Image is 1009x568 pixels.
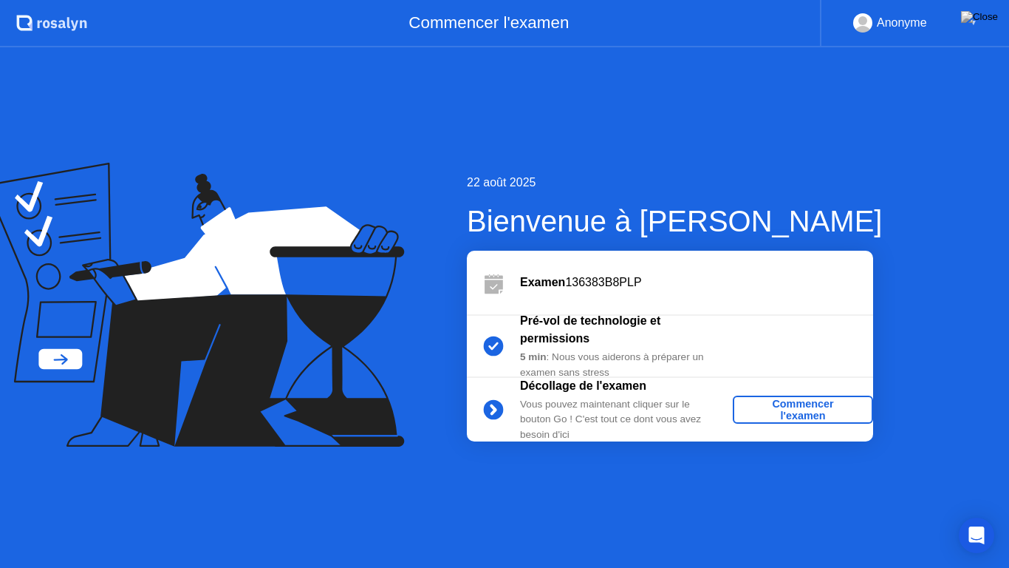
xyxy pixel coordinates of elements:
div: : Nous vous aiderons à préparer un examen sans stress [520,350,733,380]
div: Commencer l'examen [739,398,867,422]
b: Examen [520,276,565,288]
div: Anonyme [877,13,927,33]
div: Vous pouvez maintenant cliquer sur le bouton Go ! C'est tout ce dont vous avez besoin d'ici [520,397,733,442]
div: Bienvenue à [PERSON_NAME] [467,199,882,243]
div: 136383B8PLP [520,274,873,291]
div: Open Intercom Messenger [959,518,994,553]
button: Commencer l'examen [733,396,873,424]
b: Pré-vol de technologie et permissions [520,314,660,345]
div: 22 août 2025 [467,174,882,192]
b: Décollage de l'examen [520,379,646,392]
img: Close [961,11,998,23]
b: 5 min [520,351,547,362]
